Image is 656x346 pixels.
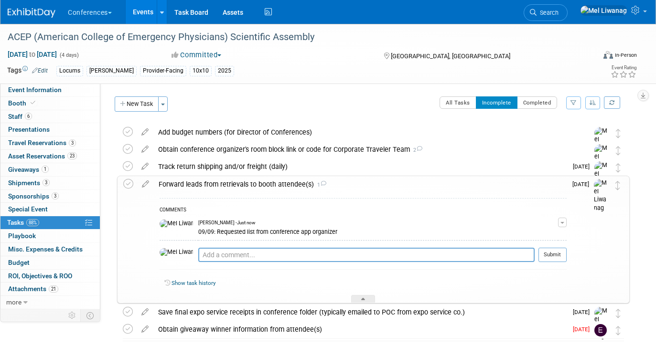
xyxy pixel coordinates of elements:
div: Obtain giveaway winner information from attendee(s) [153,321,567,337]
div: ACEP (American College of Emergency Physicians) Scientific Assembly [4,29,583,46]
span: Giveaways [8,166,49,173]
i: Move task [616,309,621,318]
span: 3 [52,192,59,199]
span: ROI, Objectives & ROO [8,272,72,280]
a: Search [524,4,568,21]
a: Presentations [0,123,100,136]
img: Erin Anderson [594,324,607,336]
span: Booth [8,99,37,107]
a: Refresh [604,96,620,109]
a: Misc. Expenses & Credits [0,243,100,256]
a: Playbook [0,230,100,242]
button: Submit [538,248,567,262]
span: more [6,298,22,306]
a: edit [137,308,153,316]
img: Mel Liwanag [160,248,194,257]
img: Format-Inperson.png [603,51,613,59]
div: In-Person [614,52,637,59]
a: Show task history [172,280,215,286]
span: Asset Reservations [8,152,77,160]
a: Sponsorships3 [0,190,100,203]
button: All Tasks [440,96,476,109]
a: edit [137,325,153,334]
button: Incomplete [476,96,517,109]
div: Save final expo service receipts in conference folder (typically emailed to POC from expo service... [153,304,567,320]
span: [DATE] [572,181,594,188]
i: Move task [616,163,621,172]
div: 2025 [215,66,234,76]
a: Travel Reservations3 [0,136,100,149]
div: Add budget numbers (for Director of Conferences) [153,124,575,140]
span: 88% [26,219,39,226]
a: edit [137,128,153,136]
td: Toggle Event Tabs [81,309,100,322]
a: Budget [0,256,100,269]
img: Mel Liwanag [160,220,194,228]
img: Mel Liwanag [594,307,609,341]
span: to [28,51,37,58]
a: Giveaways1 [0,163,100,176]
span: Presentations [8,126,50,133]
div: COMMENTS [160,206,567,216]
a: Edit [32,67,48,74]
span: Tasks [7,219,39,226]
i: Booth reservation complete [31,100,35,105]
div: Track return shipping and/or freight (daily) [153,158,567,175]
a: edit [137,162,153,171]
span: Search [537,9,559,16]
span: 1 [42,166,49,173]
div: Obtain conference organizer's room block link or code for Corporate Traveler Team [153,141,575,157]
div: Event Rating [611,65,636,70]
span: 2 [410,147,422,153]
span: (4 days) [59,52,79,58]
div: Locums [56,66,83,76]
i: Move task [616,326,621,335]
a: Shipments3 [0,177,100,189]
span: 23 [67,152,77,159]
span: Sponsorships [8,192,59,200]
button: New Task [115,96,159,112]
i: Move task [616,146,621,155]
span: Travel Reservations [8,139,76,147]
img: Mel Liwanag [594,161,609,195]
a: Special Event [0,203,100,216]
span: Playbook [8,232,36,240]
span: Misc. Expenses & Credits [8,245,83,253]
div: 10x10 [190,66,212,76]
span: [DATE] [DATE] [7,50,57,59]
a: Booth [0,97,100,110]
a: Attachments21 [0,283,100,295]
img: Mel Liwanag [594,179,608,213]
span: 3 [43,179,50,186]
div: 09/09: Requested list from conference app organizer [198,227,558,236]
span: Attachments [8,285,58,293]
div: Forward leads from retrievals to booth attendee(s) [154,176,567,192]
a: edit [137,145,153,154]
span: Shipments [8,179,50,187]
a: more [0,296,100,309]
span: [DATE] [573,326,594,333]
span: Budget [8,259,30,266]
span: [GEOGRAPHIC_DATA], [GEOGRAPHIC_DATA] [391,52,510,60]
div: [PERSON_NAME] [86,66,137,76]
a: Staff6 [0,110,100,123]
button: Committed [168,50,225,60]
span: [PERSON_NAME] - Just now [198,220,255,226]
span: [DATE] [573,309,594,315]
a: Tasks88% [0,216,100,229]
span: Special Event [8,205,48,213]
span: 21 [49,285,58,293]
i: Move task [616,129,621,138]
div: Event Format [544,50,637,64]
i: Move task [615,181,620,190]
span: [DATE] [573,163,594,170]
span: 1 [314,182,326,188]
a: ROI, Objectives & ROO [0,270,100,283]
img: Mel Liwanag [594,127,609,161]
td: Tags [7,65,48,76]
td: Personalize Event Tab Strip [64,309,81,322]
span: 6 [25,113,32,120]
img: ExhibitDay [8,8,55,18]
div: Provider-Facing [140,66,186,76]
button: Completed [517,96,558,109]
